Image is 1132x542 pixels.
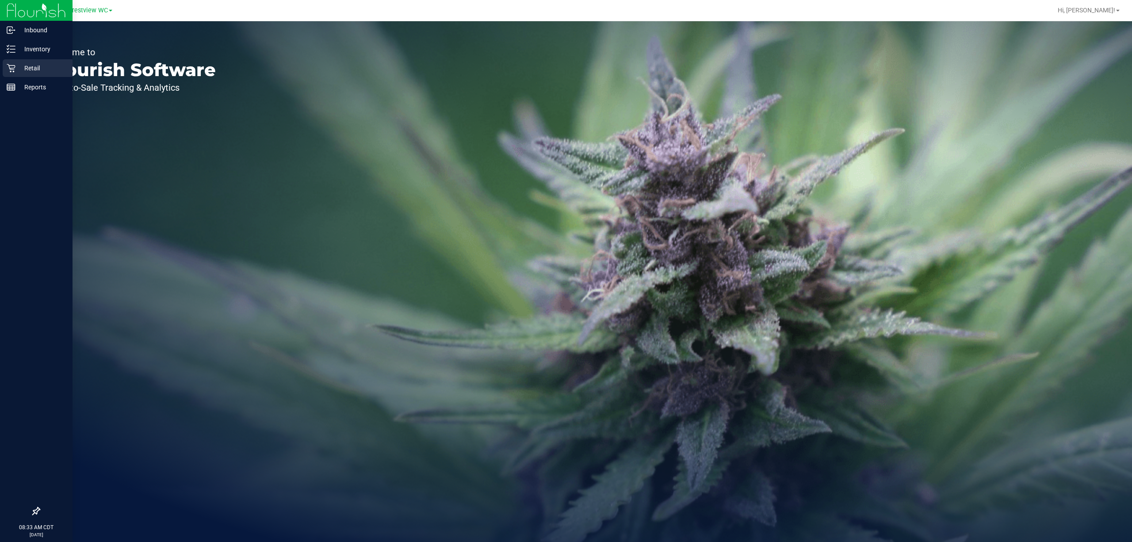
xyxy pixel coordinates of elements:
[48,61,216,79] p: Flourish Software
[7,83,15,92] inline-svg: Reports
[4,531,69,538] p: [DATE]
[7,26,15,35] inline-svg: Inbound
[4,523,69,531] p: 08:33 AM CDT
[48,83,216,92] p: Seed-to-Sale Tracking & Analytics
[15,25,69,35] p: Inbound
[1058,7,1115,14] span: Hi, [PERSON_NAME]!
[15,82,69,92] p: Reports
[15,44,69,54] p: Inventory
[7,64,15,73] inline-svg: Retail
[48,48,216,57] p: Welcome to
[7,45,15,54] inline-svg: Inventory
[15,63,69,73] p: Retail
[68,7,108,14] span: Crestview WC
